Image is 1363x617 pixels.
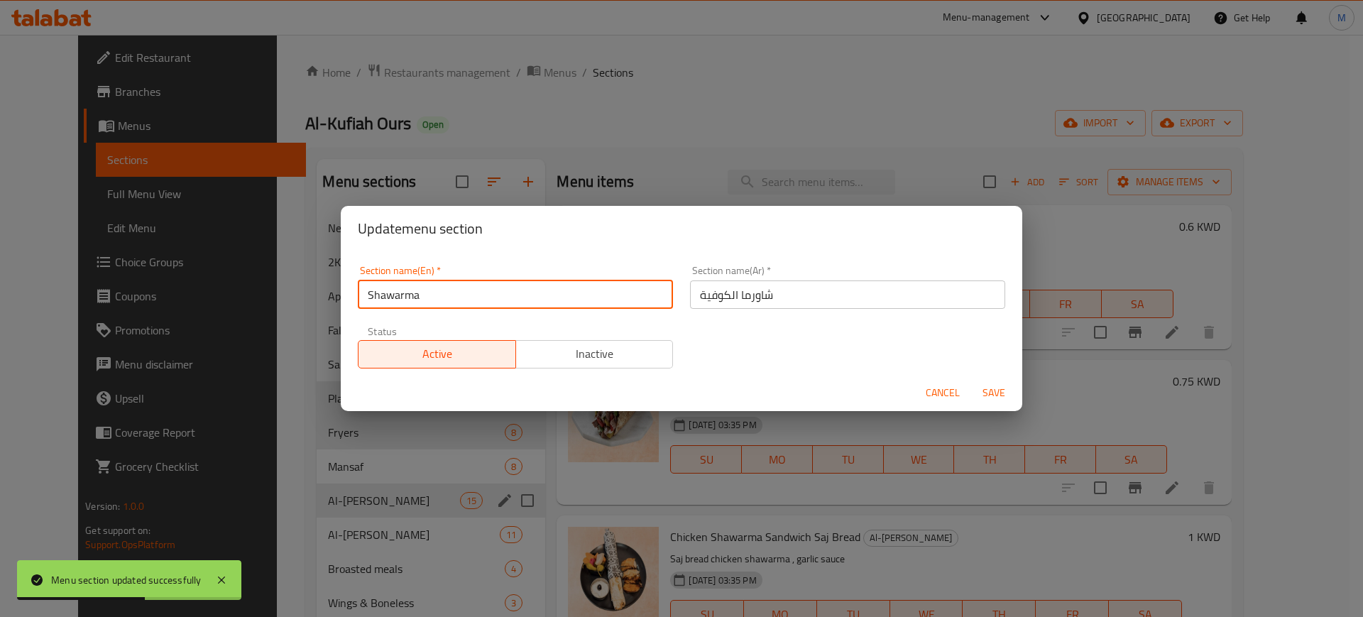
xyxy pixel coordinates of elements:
[977,384,1011,402] span: Save
[358,280,673,309] input: Please enter section name(en)
[51,572,202,588] div: Menu section updated successfully
[358,340,516,368] button: Active
[920,380,965,406] button: Cancel
[690,280,1005,309] input: Please enter section name(ar)
[522,344,668,364] span: Inactive
[926,384,960,402] span: Cancel
[971,380,1017,406] button: Save
[515,340,674,368] button: Inactive
[358,217,1005,240] h2: Update menu section
[364,344,510,364] span: Active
